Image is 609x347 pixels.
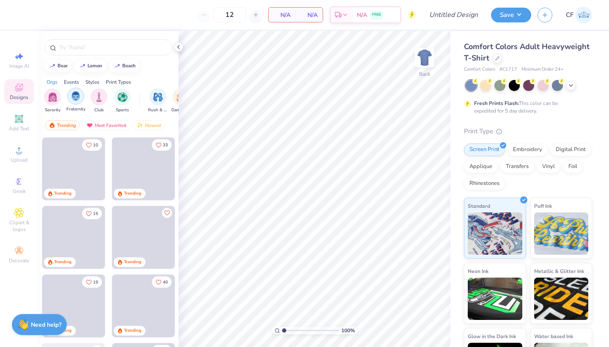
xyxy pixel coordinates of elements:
span: Add Text [9,125,29,132]
span: Greek [13,188,26,195]
input: Untitled Design [422,6,485,23]
div: This color can be expedited for 5 day delivery. [474,99,578,115]
img: Sorority Image [48,92,58,102]
span: N/A [357,11,367,19]
div: Styles [85,78,99,86]
div: Foil [563,160,583,173]
button: Like [152,276,172,288]
img: Neon Ink [468,278,522,320]
span: Club [94,107,104,113]
span: 15 [93,212,98,216]
div: beach [122,63,136,68]
div: Orgs [47,78,58,86]
div: Print Type [464,127,592,136]
img: trending.gif [49,122,55,128]
span: Image AI [9,63,29,69]
img: Club Image [94,92,104,102]
strong: Fresh Prints Flash: [474,100,519,107]
span: Standard [468,201,490,210]
button: lemon [74,60,106,72]
img: Game Day Image [176,92,186,102]
img: Standard [468,212,522,255]
img: most_fav.gif [86,122,93,128]
img: Sports Image [118,92,127,102]
span: Neon Ink [468,267,488,275]
div: Trending [54,190,71,197]
span: Sorority [45,107,60,113]
div: Print Types [106,78,131,86]
div: filter for Rush & Bid [148,88,167,113]
img: trend_line.gif [114,63,121,69]
span: Decorate [9,257,29,264]
span: Metallic & Glitter Ink [534,267,584,275]
div: Applique [464,160,498,173]
span: Comfort Colors Adult Heavyweight T-Shirt [464,41,590,63]
span: Game Day [171,107,191,113]
button: Like [82,276,102,288]
img: trend_line.gif [49,63,56,69]
img: Carrington Finney [576,7,592,23]
span: Upload [11,157,27,163]
button: Like [82,139,102,151]
span: Glow in the Dark Ink [468,332,516,341]
div: filter for Game Day [171,88,191,113]
div: Events [64,78,79,86]
span: Sports [116,107,129,113]
strong: Need help? [31,321,61,329]
button: Like [162,208,172,218]
span: Fraternity [66,106,85,113]
a: CF [566,7,592,23]
span: 100 % [341,327,355,334]
button: Like [152,139,172,151]
span: Rush & Bid [148,107,167,113]
div: Transfers [500,160,534,173]
img: Puff Ink [534,212,589,255]
div: Vinyl [537,160,560,173]
div: Newest [133,120,165,130]
button: filter button [66,88,85,113]
div: Screen Print [464,143,505,156]
img: trend_line.gif [79,63,86,69]
span: Clipart & logos [4,219,34,233]
div: Embroidery [507,143,548,156]
button: bear [44,60,71,72]
div: Digital Print [550,143,591,156]
span: Designs [10,94,28,101]
span: 10 [93,143,98,147]
img: Newest.gif [137,122,143,128]
span: Puff Ink [534,201,552,210]
button: Save [491,8,531,22]
span: CF [566,10,573,20]
span: Comfort Colors [464,66,495,73]
span: N/A [274,11,291,19]
img: Back [416,49,433,66]
span: # C1717 [499,66,517,73]
div: filter for Fraternity [66,88,85,113]
img: Metallic & Glitter Ink [534,278,589,320]
span: Minimum Order: 24 + [521,66,564,73]
span: N/A [301,11,318,19]
div: lemon [88,63,102,68]
div: Trending [124,328,141,334]
button: filter button [114,88,131,113]
span: FREE [372,12,381,18]
div: filter for Club [91,88,107,113]
button: filter button [148,88,167,113]
div: Back [419,70,430,78]
div: bear [58,63,68,68]
button: filter button [44,88,61,113]
button: Like [82,208,102,219]
span: 40 [163,280,168,284]
div: filter for Sorority [44,88,61,113]
img: Rush & Bid Image [153,92,163,102]
button: filter button [91,88,107,113]
div: Trending [45,120,80,130]
div: Trending [54,259,71,265]
div: Most Favorited [82,120,130,130]
span: Water based Ink [534,332,573,341]
span: 19 [93,280,98,284]
div: filter for Sports [114,88,131,113]
input: Try "Alpha" [58,43,167,52]
input: – – [213,7,246,22]
div: Trending [124,190,141,197]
